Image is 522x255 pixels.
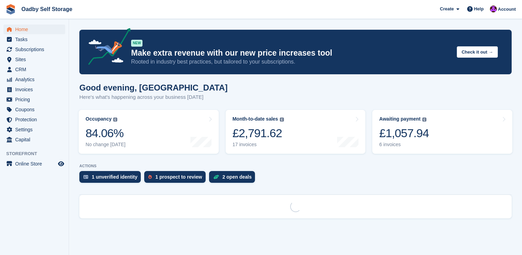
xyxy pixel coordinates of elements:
[15,35,57,44] span: Tasks
[498,6,516,13] span: Account
[233,142,284,148] div: 17 invoices
[79,171,144,186] a: 1 unverified identity
[3,105,65,114] a: menu
[213,174,219,179] img: deal-1b604bf984904fb50ccaf53a9ad4b4a5d6e5aea283cecdc64d6e3604feb123c2.svg
[57,160,65,168] a: Preview store
[79,164,512,168] p: ACTIONS
[144,171,209,186] a: 1 prospect to review
[490,6,497,12] img: Sanjeave Nagra
[233,116,278,122] div: Month-to-date sales
[280,117,284,122] img: icon-info-grey-7440780725fd019a000dd9b08b2336e03edf1995a4989e88bcd33f0948082b44.svg
[15,159,57,169] span: Online Store
[155,174,202,180] div: 1 prospect to review
[15,55,57,64] span: Sites
[6,4,16,15] img: stora-icon-8386f47178a22dfd0bd8f6a31ec36ba5ce8667c1dd55bd0f319d3a0aa187defe.svg
[3,135,65,144] a: menu
[86,116,111,122] div: Occupancy
[233,126,284,140] div: £2,791.62
[422,117,426,122] img: icon-info-grey-7440780725fd019a000dd9b08b2336e03edf1995a4989e88bcd33f0948082b44.svg
[79,93,228,101] p: Here's what's happening across your business [DATE]
[86,126,126,140] div: 84.06%
[474,6,484,12] span: Help
[15,95,57,104] span: Pricing
[379,116,421,122] div: Awaiting payment
[15,65,57,74] span: CRM
[3,35,65,44] a: menu
[131,58,451,66] p: Rooted in industry best practices, but tailored to your subscriptions.
[440,6,454,12] span: Create
[3,125,65,134] a: menu
[3,95,65,104] a: menu
[3,85,65,94] a: menu
[15,135,57,144] span: Capital
[15,25,57,34] span: Home
[79,83,228,92] h1: Good evening, [GEOGRAPHIC_DATA]
[15,115,57,124] span: Protection
[379,142,429,148] div: 6 invoices
[3,65,65,74] a: menu
[15,45,57,54] span: Subscriptions
[148,175,152,179] img: prospect-51fa495bee0391a8d652442698ab0144808aea92771e9ea1ae160a38d050c398.svg
[131,48,451,58] p: Make extra revenue with our new price increases tool
[15,75,57,84] span: Analytics
[131,40,142,47] div: NEW
[86,142,126,148] div: No change [DATE]
[3,45,65,54] a: menu
[79,110,219,154] a: Occupancy 84.06% No change [DATE]
[113,117,117,122] img: icon-info-grey-7440780725fd019a000dd9b08b2336e03edf1995a4989e88bcd33f0948082b44.svg
[15,85,57,94] span: Invoices
[82,28,131,67] img: price-adjustments-announcement-icon-8257ccfd72463d97f412b2fc003d46551f7dbcb40ab6d574587a9cd5c0d94...
[209,171,259,186] a: 2 open deals
[6,150,69,157] span: Storefront
[223,174,252,180] div: 2 open deals
[92,174,137,180] div: 1 unverified identity
[372,110,512,154] a: Awaiting payment £1,057.94 6 invoices
[3,159,65,169] a: menu
[3,25,65,34] a: menu
[83,175,88,179] img: verify_identity-adf6edd0f0f0b5bbfe63781bf79b02c33cf7c696d77639b501bdc392416b5a36.svg
[457,46,498,58] button: Check it out →
[226,110,366,154] a: Month-to-date sales £2,791.62 17 invoices
[15,125,57,134] span: Settings
[3,75,65,84] a: menu
[19,3,75,15] a: Oadby Self Storage
[3,55,65,64] a: menu
[15,105,57,114] span: Coupons
[3,115,65,124] a: menu
[379,126,429,140] div: £1,057.94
